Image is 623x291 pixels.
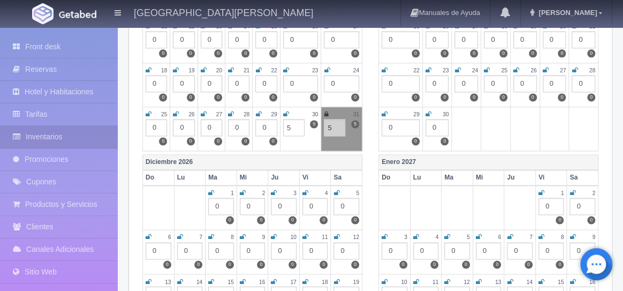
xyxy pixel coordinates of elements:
[454,75,478,92] div: 0
[283,75,318,92] div: 0
[322,279,328,285] small: 18
[214,49,222,57] label: 0
[244,68,249,73] small: 21
[484,31,507,48] div: 0
[526,279,532,285] small: 14
[196,279,202,285] small: 14
[440,49,449,57] label: 0
[569,242,595,259] div: 0
[159,93,167,101] label: 0
[227,279,233,285] small: 15
[240,242,265,259] div: 0
[572,75,595,92] div: 0
[382,119,420,136] div: 0
[529,234,533,240] small: 7
[302,242,328,259] div: 0
[513,75,537,92] div: 0
[538,198,564,215] div: 0
[188,68,194,73] small: 19
[412,49,420,57] label: 0
[271,24,277,29] small: 15
[216,111,222,117] small: 27
[399,260,407,268] label: 0
[558,49,566,57] label: 0
[216,24,222,29] small: 13
[324,75,359,92] div: 0
[462,260,470,268] label: 0
[216,68,222,73] small: 20
[290,279,296,285] small: 17
[529,49,537,57] label: 0
[560,24,566,29] small: 20
[32,3,54,24] img: Getabed
[572,31,595,48] div: 0
[290,234,296,240] small: 10
[174,170,206,185] th: Lu
[382,75,420,92] div: 0
[501,24,507,29] small: 18
[146,31,167,48] div: 0
[271,198,297,215] div: 0
[587,216,595,224] label: 0
[530,24,536,29] small: 19
[143,170,174,185] th: Do
[228,119,249,136] div: 0
[333,198,359,215] div: 0
[567,170,598,185] th: Sa
[201,75,222,92] div: 0
[228,75,249,92] div: 0
[432,279,438,285] small: 11
[177,242,203,259] div: 0
[353,24,359,29] small: 17
[324,31,359,48] div: 0
[454,31,478,48] div: 0
[293,190,297,196] small: 3
[476,242,502,259] div: 0
[558,279,564,285] small: 15
[529,93,537,101] label: 0
[259,279,265,285] small: 16
[382,242,407,259] div: 0
[401,279,407,285] small: 10
[255,31,277,48] div: 0
[146,75,167,92] div: 0
[472,68,478,73] small: 24
[440,93,449,101] label: 0
[161,24,167,29] small: 11
[412,137,420,145] label: 0
[271,111,277,117] small: 29
[299,170,331,185] th: Vi
[379,170,411,185] th: Do
[426,75,449,92] div: 0
[351,49,359,57] label: 0
[443,111,449,117] small: 30
[320,260,328,268] label: 0
[208,242,234,259] div: 0
[493,260,501,268] label: 0
[413,111,419,117] small: 29
[351,120,359,128] label: 5
[413,24,419,29] small: 15
[353,234,359,240] small: 12
[404,234,407,240] small: 3
[188,111,194,117] small: 26
[187,93,195,101] label: 0
[325,190,328,196] small: 4
[312,111,318,117] small: 30
[161,111,167,117] small: 25
[443,24,449,29] small: 16
[310,120,318,128] label: 5
[426,31,449,48] div: 0
[214,137,222,145] label: 0
[589,24,595,29] small: 21
[237,170,268,185] th: Mi
[143,155,362,170] th: Diciembre 2026
[255,119,277,136] div: 0
[208,198,234,215] div: 0
[146,242,171,259] div: 0
[173,119,194,136] div: 0
[589,279,595,285] small: 16
[556,260,564,268] label: 0
[201,119,222,136] div: 0
[351,216,359,224] label: 0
